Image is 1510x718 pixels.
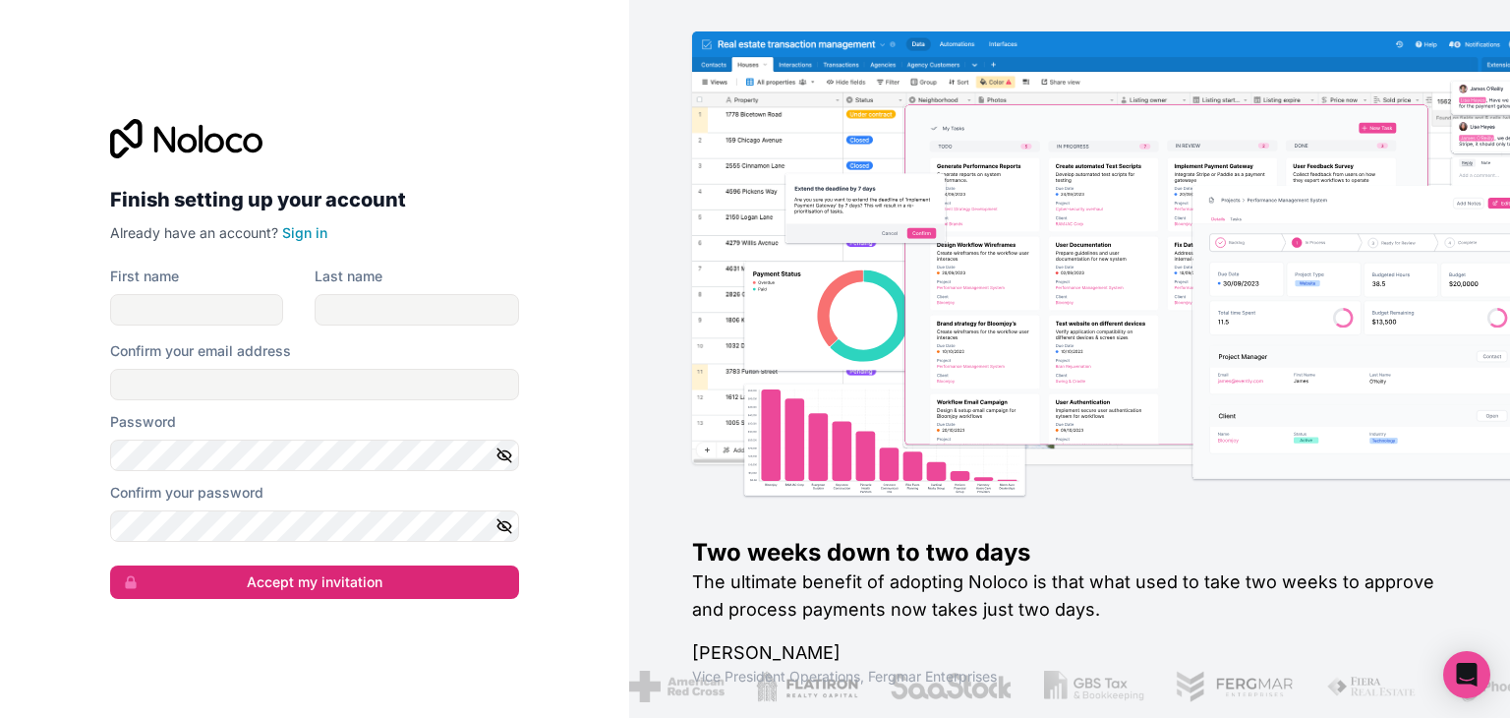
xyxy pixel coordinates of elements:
[110,412,176,432] label: Password
[1443,651,1490,698] div: Open Intercom Messenger
[282,224,327,241] a: Sign in
[110,440,519,471] input: Password
[629,671,725,702] img: /assets/american-red-cross-BAupjrZR.png
[315,294,519,326] input: family-name
[110,182,519,217] h2: Finish setting up your account
[692,537,1447,568] h1: Two weeks down to two days
[110,369,519,400] input: Email address
[110,294,283,326] input: given-name
[110,483,263,503] label: Confirm your password
[110,224,278,241] span: Already have an account?
[110,341,291,361] label: Confirm your email address
[110,267,179,286] label: First name
[110,510,519,542] input: Confirm password
[692,568,1447,624] h2: The ultimate benefit of adopting Noloco is that what used to take two weeks to approve and proces...
[110,566,519,599] button: Accept my invitation
[315,267,382,286] label: Last name
[692,639,1447,667] h1: [PERSON_NAME]
[692,667,1447,687] h1: Vice President Operations , Fergmar Enterprises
